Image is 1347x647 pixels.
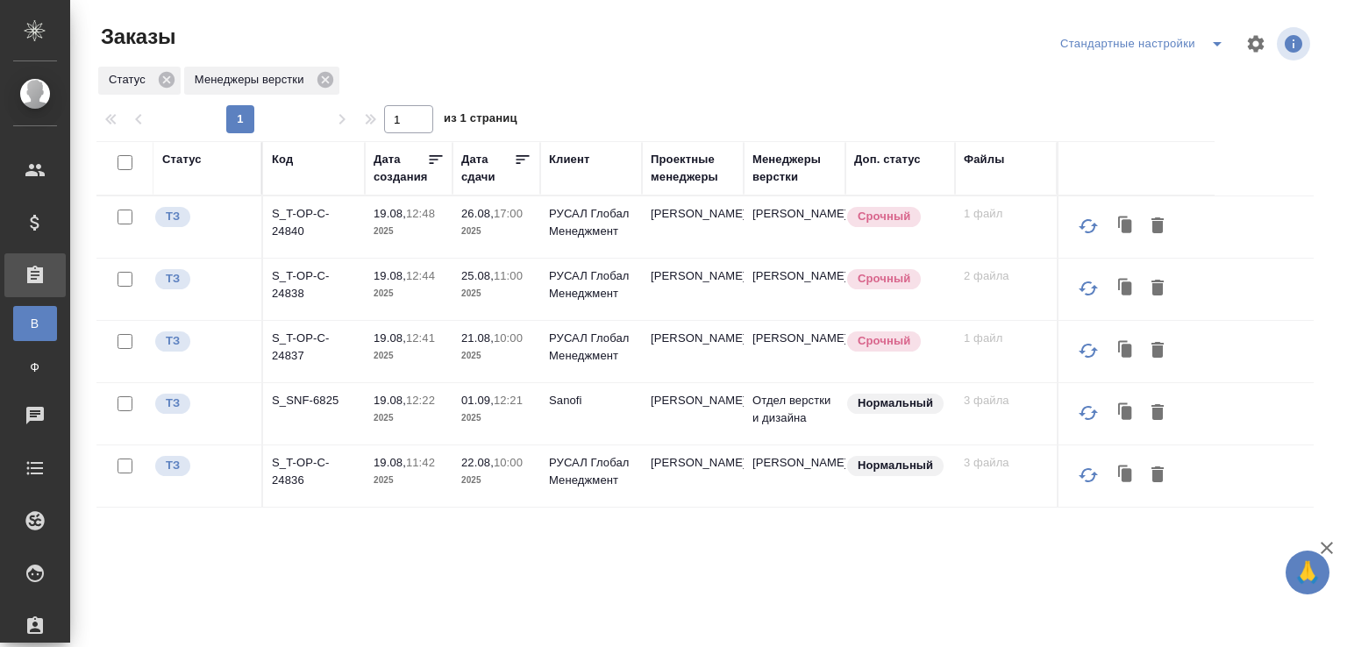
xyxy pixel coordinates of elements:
button: Удалить [1143,396,1172,430]
span: В [22,315,48,332]
p: 2025 [461,472,531,489]
p: 2025 [374,472,444,489]
p: 2025 [374,347,444,365]
p: 1 файл [964,205,1048,223]
span: Посмотреть информацию [1277,27,1314,60]
button: Клонировать [1109,210,1143,243]
div: Выставляет КМ при отправке заказа на расчет верстке (для тикета) или для уточнения сроков на прои... [153,454,253,478]
p: ТЗ [166,270,180,288]
div: Файлы [964,151,1004,168]
p: РУСАЛ Глобал Менеджмент [549,330,633,365]
p: РУСАЛ Глобал Менеджмент [549,267,633,302]
button: Удалить [1143,334,1172,367]
p: 19.08, [374,394,406,407]
p: 19.08, [374,207,406,220]
p: 22.08, [461,456,494,469]
p: РУСАЛ Глобал Менеджмент [549,205,633,240]
button: Клонировать [1109,459,1143,492]
span: из 1 страниц [444,108,517,133]
p: 26.08, [461,207,494,220]
p: 2025 [374,409,444,427]
p: 1 файл [964,330,1048,347]
p: Отдел верстки и дизайна [752,392,837,427]
span: Заказы [96,23,175,51]
p: 19.08, [374,269,406,282]
td: [PERSON_NAME] [642,259,744,320]
div: Выставляет КМ при отправке заказа на расчет верстке (для тикета) или для уточнения сроков на прои... [153,330,253,353]
span: 🙏 [1293,554,1322,591]
button: Обновить [1067,392,1109,434]
p: 2025 [461,347,531,365]
div: split button [1056,30,1235,58]
p: Нормальный [858,395,933,412]
button: Обновить [1067,454,1109,496]
p: 3 файла [964,392,1048,409]
p: РУСАЛ Глобал Менеджмент [549,454,633,489]
div: Менеджеры верстки [752,151,837,186]
button: Обновить [1067,330,1109,372]
button: 🙏 [1286,551,1329,594]
p: [PERSON_NAME] [752,330,837,347]
div: Статус по умолчанию для стандартных заказов [845,392,946,416]
div: Выставляет КМ при отправке заказа на расчет верстке (для тикета) или для уточнения сроков на прои... [153,205,253,229]
p: 12:21 [494,394,523,407]
p: 11:42 [406,456,435,469]
td: [PERSON_NAME] [642,321,744,382]
div: Дата создания [374,151,427,186]
div: Проектные менеджеры [651,151,735,186]
button: Удалить [1143,272,1172,305]
p: 2025 [374,285,444,302]
p: S_T-OP-C-24840 [272,205,356,240]
div: Дата сдачи [461,151,514,186]
div: Клиент [549,151,589,168]
p: 12:41 [406,331,435,345]
button: Удалить [1143,210,1172,243]
p: S_T-OP-C-24837 [272,330,356,365]
div: Выставляет КМ при отправке заказа на расчет верстке (для тикета) или для уточнения сроков на прои... [153,267,253,291]
p: 12:22 [406,394,435,407]
td: [PERSON_NAME] [642,445,744,507]
p: 17:00 [494,207,523,220]
p: Статус [109,71,152,89]
p: 3 файла [964,454,1048,472]
p: 2025 [461,409,531,427]
div: Доп. статус [854,151,921,168]
p: [PERSON_NAME] [752,454,837,472]
p: 2 файла [964,267,1048,285]
p: 11:00 [494,269,523,282]
div: Статус [162,151,202,168]
p: ТЗ [166,208,180,225]
button: Клонировать [1109,334,1143,367]
div: Выставляется автоматически, если на указанный объем услуг необходимо больше времени в стандартном... [845,205,946,229]
p: 12:44 [406,269,435,282]
button: Обновить [1067,205,1109,247]
p: 19.08, [374,331,406,345]
p: 19.08, [374,456,406,469]
p: ТЗ [166,395,180,412]
p: 25.08, [461,269,494,282]
p: ТЗ [166,457,180,474]
p: [PERSON_NAME] [752,205,837,223]
p: Срочный [858,270,910,288]
p: Sanofi [549,392,633,409]
button: Клонировать [1109,396,1143,430]
p: [PERSON_NAME] [752,267,837,285]
p: 2025 [461,223,531,240]
p: Срочный [858,208,910,225]
p: 21.08, [461,331,494,345]
button: Удалить [1143,459,1172,492]
div: Менеджеры верстки [184,67,339,95]
a: Ф [13,350,57,385]
p: 10:00 [494,456,523,469]
div: Выставляется автоматически, если на указанный объем услуг необходимо больше времени в стандартном... [845,330,946,353]
p: 2025 [461,285,531,302]
div: Статус по умолчанию для стандартных заказов [845,454,946,478]
p: 2025 [374,223,444,240]
p: S_SNF-6825 [272,392,356,409]
p: 10:00 [494,331,523,345]
p: ТЗ [166,332,180,350]
div: Выставляется автоматически, если на указанный объем услуг необходимо больше времени в стандартном... [845,267,946,291]
td: [PERSON_NAME] [642,383,744,444]
p: Нормальный [858,457,933,474]
a: В [13,306,57,341]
